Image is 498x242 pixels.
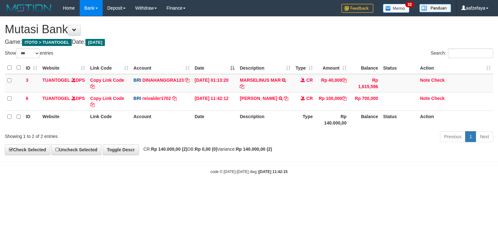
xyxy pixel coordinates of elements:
h4: Game: Date: [5,39,493,45]
a: Note [420,78,430,83]
td: [DATE] 11:42:12 [192,92,238,110]
a: TUANTOGEL [42,96,70,101]
a: Copy DINAHANGGRA123 to clipboard [185,78,189,83]
strong: Rp 0,00 (0) [195,147,217,152]
span: [DATE] [85,39,105,46]
th: Website: activate to sort column ascending [40,62,88,74]
img: Feedback.jpg [341,4,373,13]
small: code © [DATE]-[DATE] dwg | [210,170,288,174]
a: DINAHANGGRA123 [143,78,184,83]
a: [PERSON_NAME] [240,96,277,101]
th: Balance [349,62,381,74]
label: Show entries [5,49,53,58]
th: Type [293,110,315,129]
a: Check [431,78,445,83]
th: Balance [349,110,381,129]
th: ID: activate to sort column ascending [23,62,40,74]
th: Website [40,110,88,129]
a: Copy Link Code [90,78,124,89]
th: Date: activate to sort column descending [192,62,238,74]
th: Account [131,110,192,129]
td: [DATE] 01:13:20 [192,74,238,93]
a: Copy Rp 40,000 to clipboard [342,78,347,83]
span: ITOTO > TUANTOGEL [22,39,72,46]
span: 3 [26,78,28,83]
a: Note [420,96,430,101]
th: Link Code: activate to sort column ascending [88,62,131,74]
a: MARSELINUS MAR [240,78,281,83]
th: Rp 140.000,00 [315,110,349,129]
img: Button%20Memo.svg [383,4,410,13]
a: Copy Rp 100,000 to clipboard [342,96,347,101]
a: Next [476,131,493,142]
a: Copy Link Code [90,96,124,107]
span: BRI [134,78,141,83]
img: panduan.png [419,4,451,12]
th: Account: activate to sort column ascending [131,62,192,74]
td: DPS [40,92,88,110]
th: Status [381,62,418,74]
td: Rp 40,000 [315,74,349,93]
td: Rp 100,000 [315,92,349,110]
a: reivalder1702 [143,96,171,101]
th: Amount: activate to sort column ascending [315,62,349,74]
th: Action [418,110,493,129]
a: Copy MARSELINUS MAR to clipboard [240,84,244,89]
span: 6 [26,96,28,101]
th: Description: activate to sort column ascending [237,62,293,74]
th: Action: activate to sort column ascending [418,62,493,74]
a: Check [431,96,445,101]
strong: Rp 140.000,00 (2) [151,147,187,152]
span: CR [306,96,313,101]
a: Toggle Descr [103,144,139,155]
h1: Mutasi Bank [5,23,493,36]
a: Copy reivalder1702 to clipboard [172,96,177,101]
span: CR: DB: Variance: [140,147,272,152]
th: Status [381,110,418,129]
a: Uncheck Selected [51,144,101,155]
a: TUANTOGEL [42,78,70,83]
td: Rp 700,000 [349,92,381,110]
select: Showentries [16,49,40,58]
strong: Rp 140.000,00 (2) [236,147,272,152]
th: Date [192,110,238,129]
td: DPS [40,74,88,93]
th: Link Code [88,110,131,129]
th: ID [23,110,40,129]
input: Search: [448,49,493,58]
div: Showing 1 to 2 of 2 entries [5,131,203,140]
a: Previous [440,131,465,142]
label: Search: [431,49,493,58]
a: 1 [465,131,476,142]
strong: [DATE] 11:42:15 [259,170,288,174]
img: MOTION_logo.png [5,3,53,13]
a: Check Selected [5,144,50,155]
span: BRI [134,96,141,101]
span: CR [306,78,313,83]
td: Rp 1,615,596 [349,74,381,93]
th: Type: activate to sort column ascending [293,62,315,74]
span: 32 [405,2,414,7]
a: Copy TENGKU NURLAIL to clipboard [284,96,288,101]
th: Description [237,110,293,129]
